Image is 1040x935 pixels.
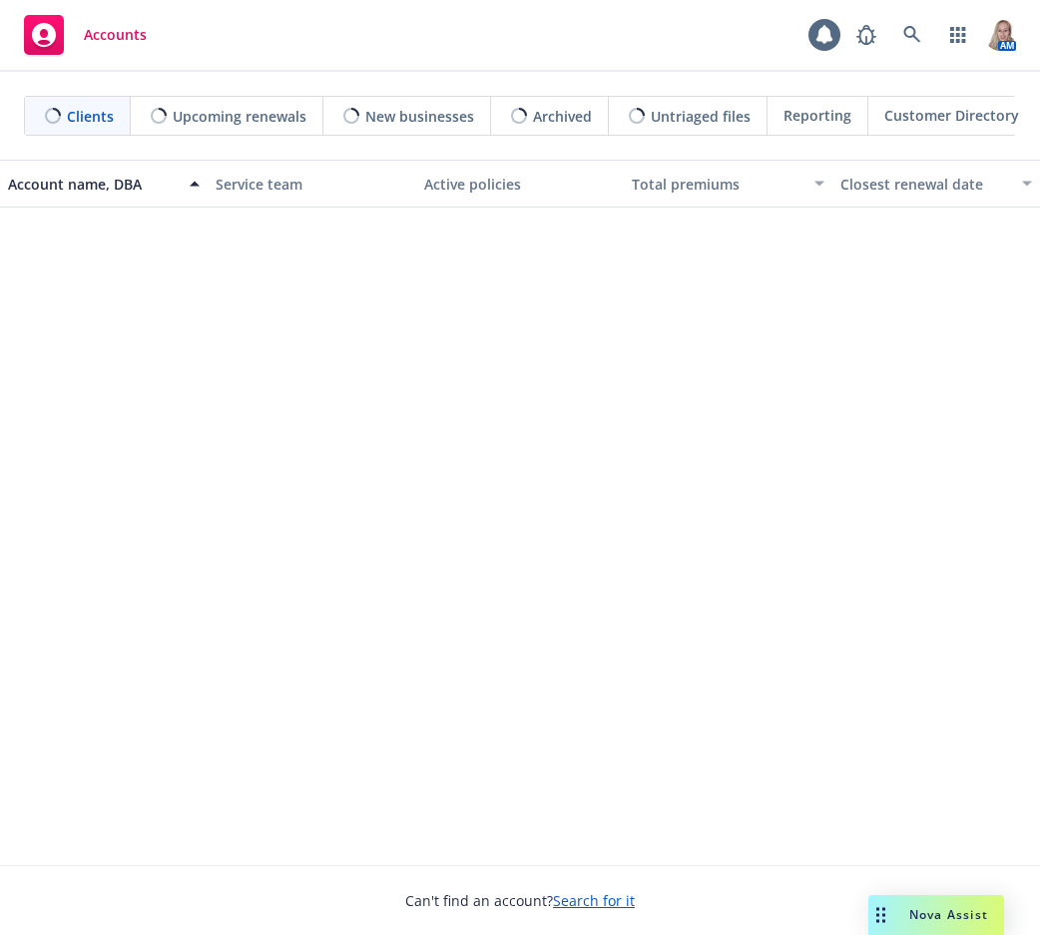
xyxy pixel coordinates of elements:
[868,895,893,935] div: Drag to move
[173,106,306,127] span: Upcoming renewals
[424,174,616,195] div: Active policies
[405,890,635,911] span: Can't find an account?
[365,106,474,127] span: New businesses
[632,174,801,195] div: Total premiums
[624,160,831,208] button: Total premiums
[840,174,1010,195] div: Closest renewal date
[416,160,624,208] button: Active policies
[909,906,988,923] span: Nova Assist
[16,7,155,63] a: Accounts
[8,174,178,195] div: Account name, DBA
[832,160,1040,208] button: Closest renewal date
[892,15,932,55] a: Search
[208,160,415,208] button: Service team
[553,891,635,910] a: Search for it
[84,27,147,43] span: Accounts
[884,105,1019,126] span: Customer Directory
[846,15,886,55] a: Report a Bug
[533,106,592,127] span: Archived
[783,105,851,126] span: Reporting
[651,106,751,127] span: Untriaged files
[938,15,978,55] a: Switch app
[984,19,1016,51] img: photo
[868,895,1004,935] button: Nova Assist
[67,106,114,127] span: Clients
[216,174,407,195] div: Service team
